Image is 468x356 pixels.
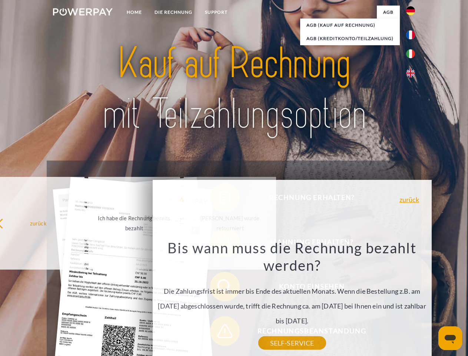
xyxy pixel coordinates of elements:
a: DIE RECHNUNG [148,6,199,19]
img: de [406,6,415,15]
a: agb [377,6,400,19]
img: en [406,69,415,78]
a: SUPPORT [199,6,234,19]
h3: Bis wann muss die Rechnung bezahlt werden? [157,239,427,274]
a: AGB (Kreditkonto/Teilzahlung) [300,32,400,45]
img: it [406,49,415,58]
a: zurück [399,196,419,203]
div: Ich habe die Rechnung bereits bezahlt [93,213,176,233]
a: AGB (Kauf auf Rechnung) [300,19,400,32]
img: fr [406,30,415,39]
img: logo-powerpay-white.svg [53,8,113,16]
div: Die Zahlungsfrist ist immer bis Ende des aktuellen Monats. Wenn die Bestellung z.B. am [DATE] abg... [157,239,427,343]
a: SELF-SERVICE [258,336,326,350]
a: Home [120,6,148,19]
iframe: Schaltfläche zum Öffnen des Messaging-Fensters [438,326,462,350]
img: title-powerpay_de.svg [71,36,397,142]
